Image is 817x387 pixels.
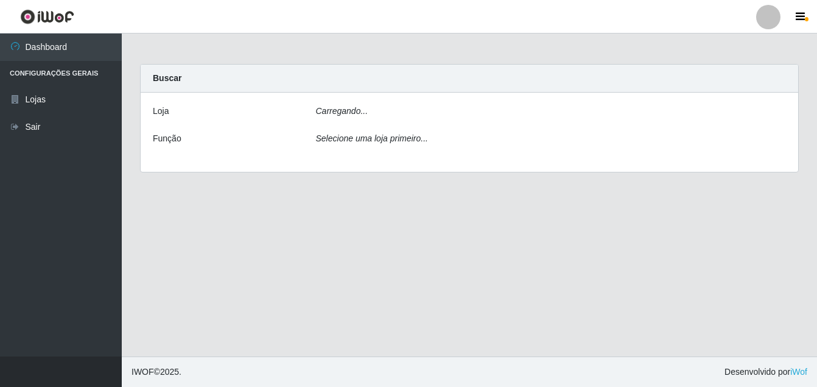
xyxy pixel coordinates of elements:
[131,366,181,378] span: © 2025 .
[316,133,428,143] i: Selecione uma loja primeiro...
[153,73,181,83] strong: Buscar
[153,132,181,145] label: Função
[790,367,807,377] a: iWof
[316,106,368,116] i: Carregando...
[131,367,154,377] span: IWOF
[20,9,74,24] img: CoreUI Logo
[153,105,169,118] label: Loja
[724,366,807,378] span: Desenvolvido por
